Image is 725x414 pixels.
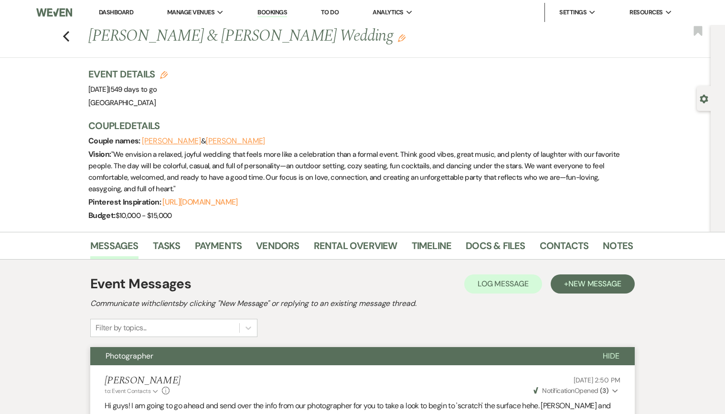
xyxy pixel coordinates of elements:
[542,386,574,395] span: Notification
[603,351,619,361] span: Hide
[568,279,621,289] span: New Message
[373,8,403,17] span: Analytics
[90,298,635,309] h2: Communicate with clients by clicking "New Message" or replying to an existing message thread.
[90,347,587,365] button: Photographer
[162,197,237,207] a: [URL][DOMAIN_NAME]
[88,150,619,194] span: " We envision a relaxed, joyful wedding that feels more like a celebration than a formal event. T...
[88,210,116,220] span: Budget:
[99,8,133,16] a: Dashboard
[88,25,516,48] h1: [PERSON_NAME] & [PERSON_NAME] Wedding
[314,238,397,259] a: Rental Overview
[153,238,181,259] a: Tasks
[587,347,635,365] button: Hide
[105,375,181,387] h5: [PERSON_NAME]
[90,274,191,294] h1: Event Messages
[116,211,172,220] span: $10,000 - $15,000
[88,149,111,159] span: Vision:
[574,376,620,384] span: [DATE] 2:50 PM
[105,387,150,395] span: to: Event Contacts
[700,94,708,103] button: Open lead details
[532,386,620,396] button: NotificationOpened (3)
[551,274,635,294] button: +New Message
[559,8,586,17] span: Settings
[398,33,405,42] button: Edit
[603,238,633,259] a: Notes
[36,2,72,22] img: Weven Logo
[466,238,525,259] a: Docs & Files
[629,8,662,17] span: Resources
[412,238,452,259] a: Timeline
[256,238,299,259] a: Vendors
[88,98,156,108] span: [GEOGRAPHIC_DATA]
[533,386,608,395] span: Opened
[96,322,147,334] div: Filter by topics...
[88,85,157,94] span: [DATE]
[88,67,168,81] h3: Event Details
[110,85,157,94] span: 549 days to go
[257,8,287,17] a: Bookings
[600,386,608,395] strong: ( 3 )
[464,274,542,294] button: Log Message
[478,279,529,289] span: Log Message
[90,238,139,259] a: Messages
[106,351,153,361] span: Photographer
[142,136,265,146] span: &
[88,119,623,132] h3: Couple Details
[540,238,589,259] a: Contacts
[88,136,142,146] span: Couple names:
[105,387,160,395] button: to: Event Contacts
[195,238,242,259] a: Payments
[142,137,201,145] button: [PERSON_NAME]
[88,197,162,207] span: Pinterest Inspiration:
[206,137,265,145] button: [PERSON_NAME]
[108,85,157,94] span: |
[167,8,214,17] span: Manage Venues
[321,8,339,16] a: To Do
